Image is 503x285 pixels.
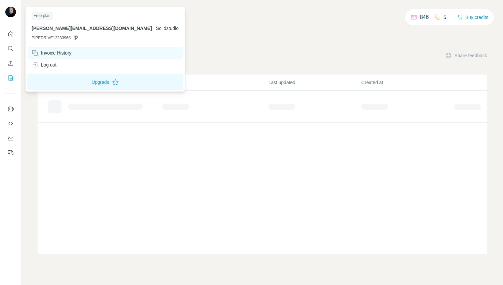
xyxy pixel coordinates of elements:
p: 5 [443,13,446,21]
div: Invoice History [32,50,72,56]
button: Use Surfe API [5,117,16,129]
button: Use Surfe on LinkedIn [5,103,16,115]
p: Created at [361,79,453,86]
div: Log out [32,62,57,68]
button: Dashboard [5,132,16,144]
span: Solidstudio [156,26,179,31]
p: Last updated [268,79,361,86]
img: Avatar [5,7,16,17]
button: Search [5,43,16,55]
button: Quick start [5,28,16,40]
button: My lists [5,72,16,84]
button: Feedback [5,147,16,159]
p: 846 [420,13,429,21]
p: Records [162,79,268,86]
span: . [153,26,155,31]
button: Upgrade [27,74,183,90]
button: Enrich CSV [5,57,16,69]
span: [PERSON_NAME][EMAIL_ADDRESS][DOMAIN_NAME] [32,26,152,31]
button: Share feedback [445,52,487,59]
span: PIPEDRIVE12233968 [32,35,71,41]
div: Free plan [32,12,53,20]
button: Buy credits [457,13,488,22]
